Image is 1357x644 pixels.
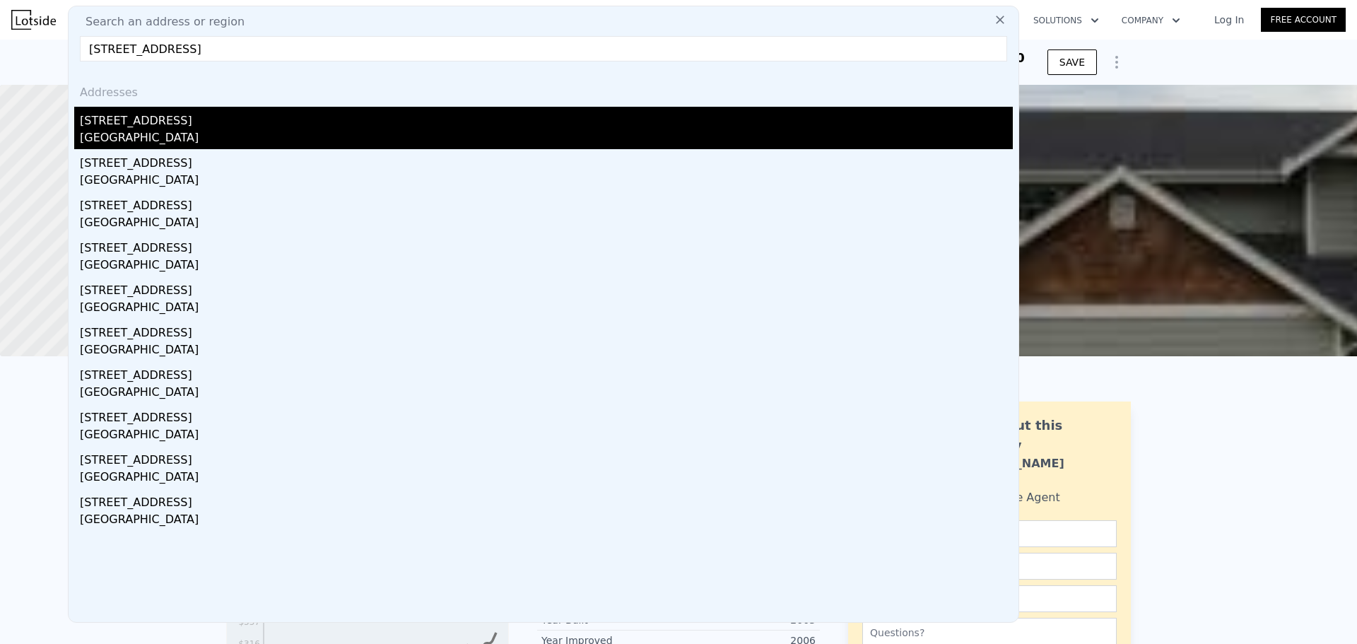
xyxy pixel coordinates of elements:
button: Show Options [1103,48,1131,76]
div: [STREET_ADDRESS] [80,446,1013,469]
div: [GEOGRAPHIC_DATA] [80,172,1013,192]
span: Search an address or region [74,13,245,30]
a: Free Account [1261,8,1346,32]
div: [PERSON_NAME] Bahadur [959,455,1117,489]
div: [STREET_ADDRESS] [80,319,1013,341]
div: [STREET_ADDRESS] [80,361,1013,384]
tspan: $357 [238,617,260,627]
div: [GEOGRAPHIC_DATA] [80,129,1013,149]
div: [STREET_ADDRESS] [80,404,1013,426]
div: [STREET_ADDRESS] [80,107,1013,129]
div: [GEOGRAPHIC_DATA] [80,299,1013,319]
button: Company [1110,8,1192,33]
div: [GEOGRAPHIC_DATA] [80,214,1013,234]
div: [STREET_ADDRESS] [80,276,1013,299]
img: Lotside [11,10,56,30]
div: [GEOGRAPHIC_DATA] [80,384,1013,404]
div: [GEOGRAPHIC_DATA] [80,341,1013,361]
div: [GEOGRAPHIC_DATA] [80,511,1013,531]
div: [STREET_ADDRESS] [80,149,1013,172]
div: [GEOGRAPHIC_DATA] [80,469,1013,488]
div: [STREET_ADDRESS] [80,234,1013,257]
div: Addresses [74,73,1013,107]
a: Log In [1197,13,1261,27]
div: [STREET_ADDRESS] [80,488,1013,511]
button: Solutions [1022,8,1110,33]
div: [GEOGRAPHIC_DATA] [80,257,1013,276]
button: SAVE [1047,49,1097,75]
div: [STREET_ADDRESS] [80,192,1013,214]
input: Enter an address, city, region, neighborhood or zip code [80,36,1007,62]
div: Ask about this property [959,416,1117,455]
div: [GEOGRAPHIC_DATA] [80,426,1013,446]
